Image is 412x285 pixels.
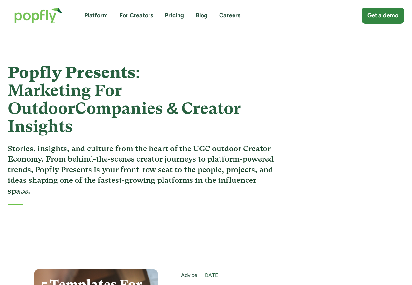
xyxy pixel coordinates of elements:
div: [DATE] [203,272,378,279]
a: Pricing [165,11,184,20]
a: Platform [84,11,108,20]
a: Get a demo [362,8,404,24]
h1: Popfly Presents: [8,64,278,135]
a: Careers [219,11,240,20]
div: Get a demo [367,11,398,20]
h3: Stories, insights, and culture from the heart of the UGC outdoor Creator Economy. From behind-the... [8,143,278,196]
a: For Creators [120,11,153,20]
a: Blog [196,11,207,20]
strong: Companies & Creator Insights [8,99,241,136]
a: Advice [181,272,197,279]
strong: Marketing For Outdoor [8,81,122,118]
a: home [8,1,69,30]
